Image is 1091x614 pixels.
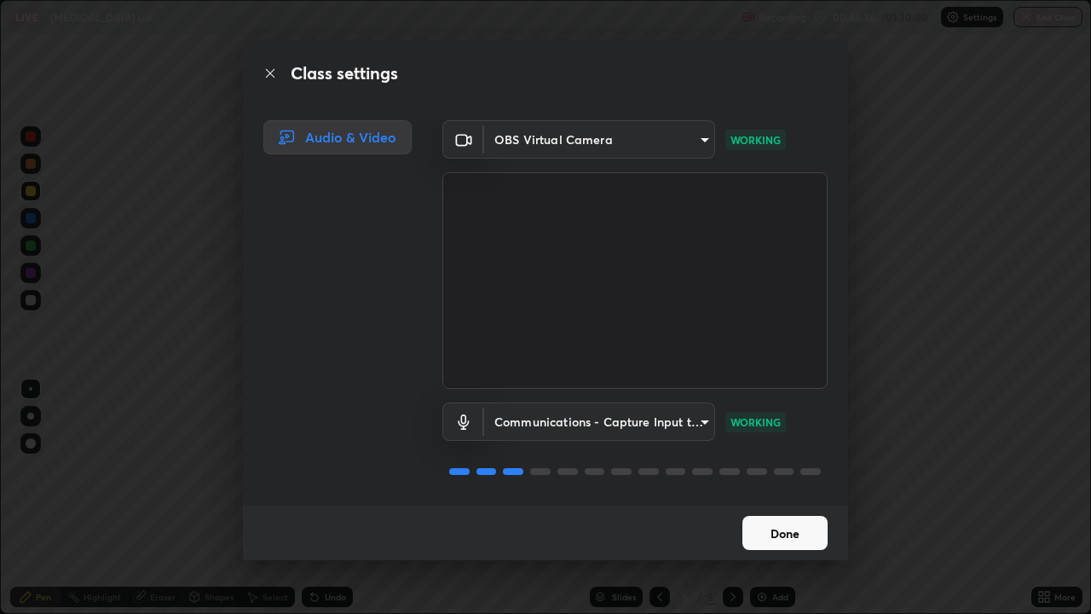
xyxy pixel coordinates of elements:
div: OBS Virtual Camera [484,403,715,441]
button: Done [742,516,828,550]
p: WORKING [730,414,781,430]
h2: Class settings [291,61,398,86]
div: Audio & Video [263,120,412,154]
p: WORKING [730,132,781,148]
div: OBS Virtual Camera [484,120,715,159]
